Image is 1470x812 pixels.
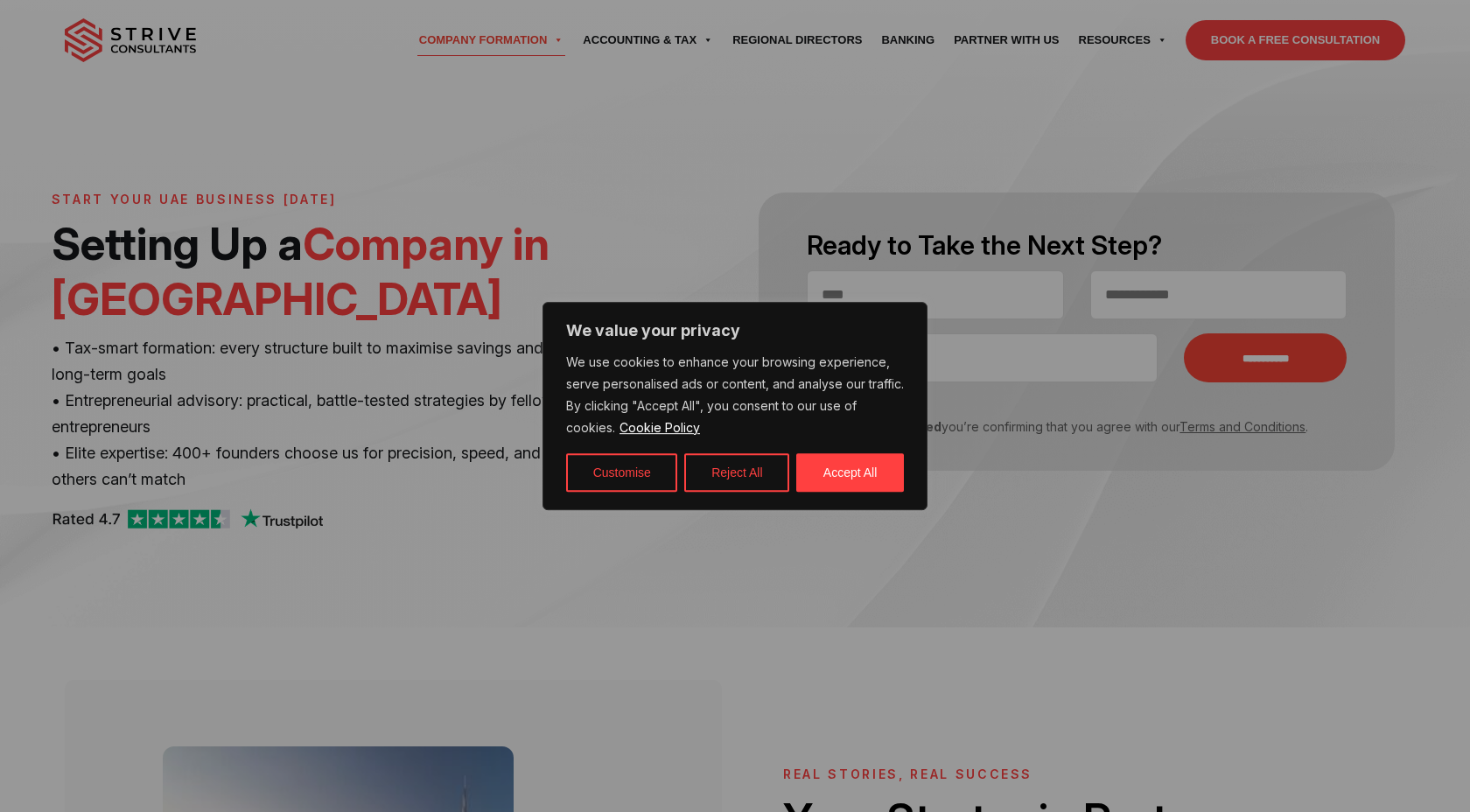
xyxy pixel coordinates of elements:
p: We use cookies to enhance your browsing experience, serve personalised ads or content, and analys... [566,352,904,439]
div: We value your privacy [542,302,927,510]
p: We value your privacy [566,320,904,341]
button: Customise [566,453,677,492]
button: Reject All [684,453,789,492]
button: Accept All [796,453,904,492]
a: Cookie Policy [619,419,701,436]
